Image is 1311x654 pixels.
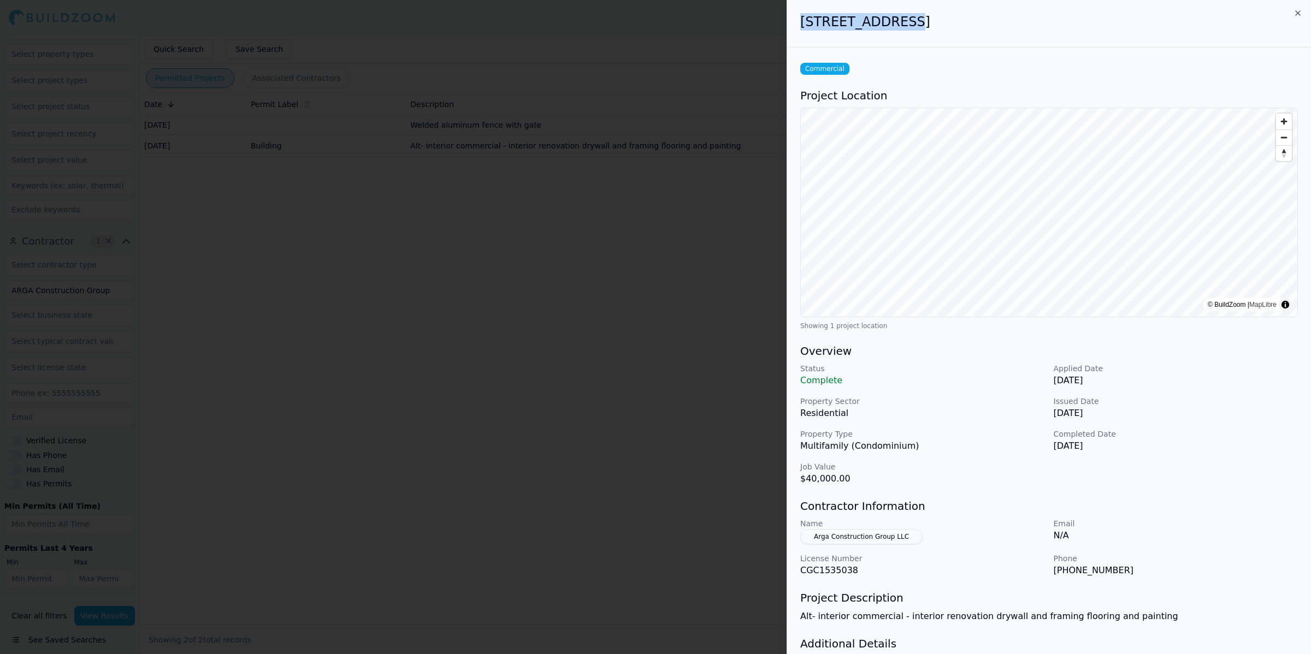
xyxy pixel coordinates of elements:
[1276,114,1292,129] button: Zoom in
[1249,301,1277,308] a: MapLibre
[800,322,1298,330] div: Showing 1 project location
[1054,429,1298,439] p: Completed Date
[1054,529,1298,542] p: N/A
[800,498,1298,514] h3: Contractor Information
[800,518,1045,529] p: Name
[800,610,1298,623] p: Alt- interior commercial - interior renovation drywall and framing flooring and painting
[800,13,1298,31] h2: [STREET_ADDRESS]
[800,461,1045,472] p: Job Value
[1054,396,1298,407] p: Issued Date
[1208,299,1277,310] div: © BuildZoom |
[800,63,849,75] span: Commercial
[801,108,1297,316] canvas: Map
[800,363,1045,374] p: Status
[1054,363,1298,374] p: Applied Date
[800,407,1045,420] p: Residential
[800,429,1045,439] p: Property Type
[800,564,1045,577] p: CGC1535038
[800,374,1045,387] p: Complete
[1279,298,1292,311] summary: Toggle attribution
[800,396,1045,407] p: Property Sector
[1054,564,1298,577] p: [PHONE_NUMBER]
[800,590,1298,605] h3: Project Description
[1054,374,1298,387] p: [DATE]
[1054,553,1298,564] p: Phone
[800,553,1045,564] p: License Number
[800,636,1298,651] h3: Additional Details
[800,88,1298,103] h3: Project Location
[1054,518,1298,529] p: Email
[1276,145,1292,161] button: Reset bearing to north
[800,343,1298,359] h3: Overview
[1276,129,1292,145] button: Zoom out
[800,472,1045,485] p: $40,000.00
[800,439,1045,453] p: Multifamily (Condominium)
[1054,439,1298,453] p: [DATE]
[800,529,923,544] button: Arga Construction Group LLC
[1054,407,1298,420] p: [DATE]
